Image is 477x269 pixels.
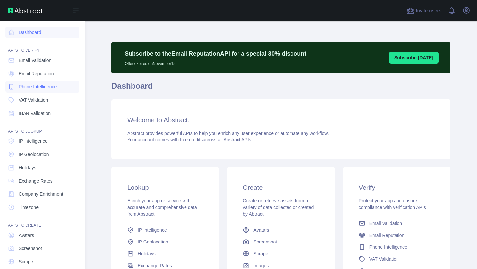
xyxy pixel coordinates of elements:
[5,135,79,147] a: IP Intelligence
[138,227,167,233] span: IP Intelligence
[125,224,206,236] a: IP Intelligence
[19,151,49,158] span: IP Geolocation
[369,232,405,239] span: Email Reputation
[5,68,79,80] a: Email Reputation
[5,201,79,213] a: Timezone
[125,58,306,66] p: Offer expires on November 1st.
[19,178,53,184] span: Exchange Rates
[240,236,321,248] a: Screenshot
[359,198,426,210] span: Protect your app and ensure compliance with verification APIs
[125,49,306,58] p: Subscribe to the Email Reputation API for a special 30 % discount
[5,54,79,66] a: Email Validation
[356,229,437,241] a: Email Reputation
[5,256,79,268] a: Scrape
[253,250,268,257] span: Scrape
[369,244,407,250] span: Phone Intelligence
[138,239,168,245] span: IP Geolocation
[127,198,197,217] span: Enrich your app or service with accurate and comprehensive data from Abstract
[138,250,156,257] span: Holidays
[253,262,269,269] span: Images
[5,81,79,93] a: Phone Intelligence
[253,239,277,245] span: Screenshot
[19,70,54,77] span: Email Reputation
[5,215,79,228] div: API'S TO CREATE
[405,5,443,16] button: Invite users
[19,258,33,265] span: Scrape
[5,229,79,241] a: Avatars
[19,204,39,211] span: Timezone
[19,191,63,197] span: Company Enrichment
[5,162,79,174] a: Holidays
[125,236,206,248] a: IP Geolocation
[5,242,79,254] a: Screenshot
[5,107,79,119] a: IBAN Validation
[19,83,57,90] span: Phone Intelligence
[138,262,172,269] span: Exchange Rates
[19,245,42,252] span: Screenshot
[243,198,314,217] span: Create or retrieve assets from a variety of data collected or created by Abtract
[5,40,79,53] div: API'S TO VERIFY
[111,81,450,97] h1: Dashboard
[389,52,439,64] button: Subscribe [DATE]
[5,175,79,187] a: Exchange Rates
[125,248,206,260] a: Holidays
[19,110,51,117] span: IBAN Validation
[5,27,79,38] a: Dashboard
[19,97,48,103] span: VAT Validation
[243,183,319,192] h3: Create
[240,248,321,260] a: Scrape
[19,232,34,239] span: Avatars
[19,138,48,144] span: IP Intelligence
[356,241,437,253] a: Phone Intelligence
[253,227,269,233] span: Avatars
[19,164,36,171] span: Holidays
[5,188,79,200] a: Company Enrichment
[127,115,435,125] h3: Welcome to Abstract.
[240,224,321,236] a: Avatars
[127,183,203,192] h3: Lookup
[356,253,437,265] a: VAT Validation
[359,183,435,192] h3: Verify
[5,121,79,134] div: API'S TO LOOKUP
[127,137,252,142] span: Your account comes with across all Abstract APIs.
[19,57,51,64] span: Email Validation
[8,8,43,13] img: Abstract API
[356,217,437,229] a: Email Validation
[369,220,402,227] span: Email Validation
[180,137,203,142] span: free credits
[5,148,79,160] a: IP Geolocation
[369,256,399,262] span: VAT Validation
[5,94,79,106] a: VAT Validation
[127,131,329,136] span: Abstract provides powerful APIs to help you enrich any user experience or automate any workflow.
[416,7,441,15] span: Invite users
